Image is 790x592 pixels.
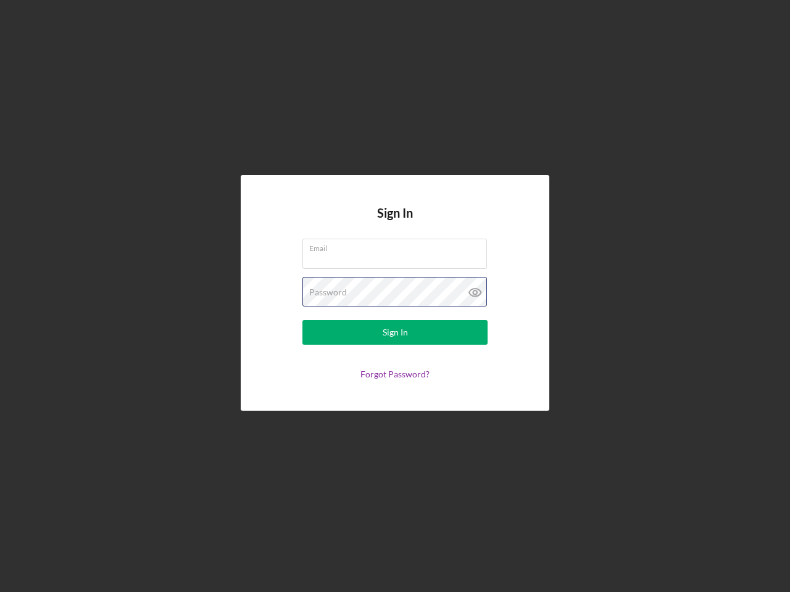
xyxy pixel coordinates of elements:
[377,206,413,239] h4: Sign In
[360,369,430,379] a: Forgot Password?
[309,287,347,297] label: Password
[309,239,487,253] label: Email
[302,320,488,345] button: Sign In
[383,320,408,345] div: Sign In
